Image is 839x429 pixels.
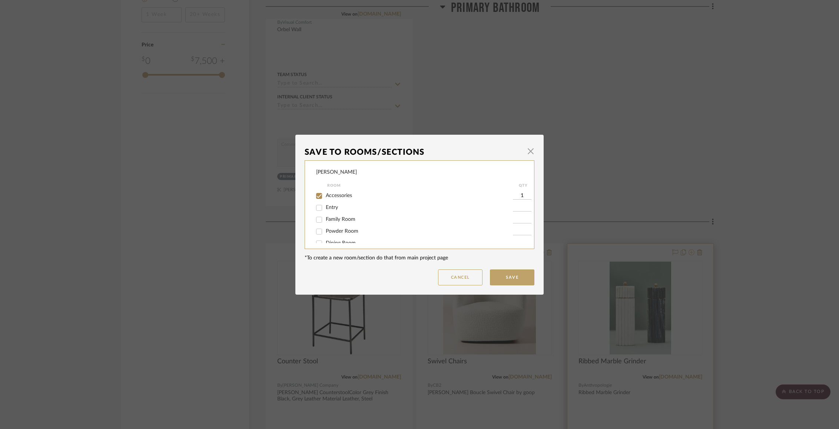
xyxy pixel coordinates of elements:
[305,144,523,160] div: Save To Rooms/Sections
[326,193,352,198] span: Accessories
[316,168,357,176] div: [PERSON_NAME]
[490,269,534,285] button: Save
[326,205,338,210] span: Entry
[327,181,513,190] div: Room
[305,254,534,262] div: *To create a new room/section do that from main project page
[326,229,358,234] span: Powder Room
[326,240,356,246] span: Dining Room
[305,144,534,160] dialog-header: Save To Rooms/Sections
[326,217,355,222] span: Family Room
[513,181,533,190] div: QTY
[523,144,538,159] button: Close
[438,269,482,285] button: Cancel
